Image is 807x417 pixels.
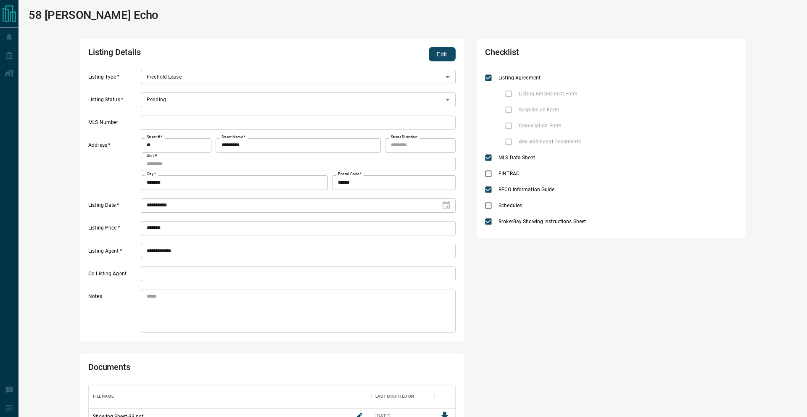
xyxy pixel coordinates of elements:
h2: Documents [88,362,309,376]
span: RECO Information Guide [496,186,556,193]
div: Last Modified On [375,385,414,408]
div: Freehold Lease [141,70,456,84]
label: Co Listing Agent [88,270,139,281]
span: Listing Agreement [496,74,543,82]
label: Listing Type [88,74,139,84]
h2: Listing Details [88,47,309,61]
label: Address [88,142,139,190]
button: Edit [429,47,456,61]
label: MLS Number [88,119,139,130]
label: Listing Status [88,96,139,107]
div: Filename [93,385,114,408]
label: Listing Date [88,202,139,213]
span: BrokerBay Showing Instructions Sheet [496,218,588,225]
div: Filename [89,385,371,408]
span: Cancellation Form [517,122,564,129]
div: Last Modified On [371,385,434,408]
label: Notes [88,293,139,333]
span: FINTRAC [496,170,522,177]
h1: 58 [PERSON_NAME] Echo [29,8,158,22]
span: Schedules [496,202,524,209]
label: City [147,172,156,177]
span: Any Additional Documents [517,138,583,145]
span: Suspension Form [517,106,562,113]
label: Listing Price [88,224,139,235]
label: Street Name [222,135,245,140]
label: Street # [147,135,162,140]
div: Pending [141,92,456,107]
span: Listing Amendment Form [517,90,580,98]
label: Street Direction [391,135,417,140]
label: Listing Agent [88,248,139,259]
span: MLS Data Sheet [496,154,537,161]
label: Postal Code [338,172,361,177]
label: Unit # [147,153,157,158]
h2: Checklist [485,47,636,61]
